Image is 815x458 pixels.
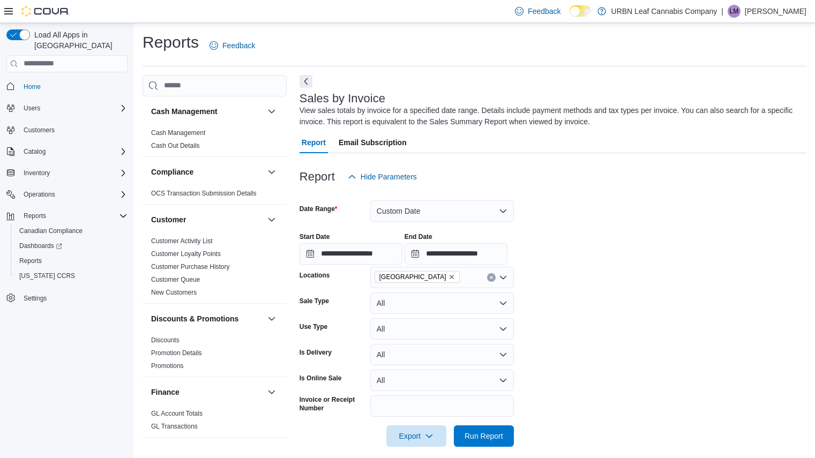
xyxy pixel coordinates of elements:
[11,238,132,253] a: Dashboards
[300,232,330,241] label: Start Date
[300,243,402,265] input: Press the down key to open a popover containing a calendar.
[24,294,47,303] span: Settings
[143,126,287,156] div: Cash Management
[300,348,332,357] label: Is Delivery
[265,166,278,178] button: Compliance
[405,232,432,241] label: End Date
[2,101,132,116] button: Users
[24,126,55,134] span: Customers
[19,102,44,115] button: Users
[151,362,184,370] span: Promotions
[730,5,739,18] span: LM
[6,74,128,334] nav: Complex example
[143,187,287,204] div: Compliance
[151,349,202,357] span: Promotion Details
[143,334,287,377] div: Discounts & Promotions
[379,272,446,282] span: [GEOGRAPHIC_DATA]
[19,257,42,265] span: Reports
[151,263,230,271] a: Customer Purchase History
[375,271,460,283] span: Clareview
[300,170,335,183] h3: Report
[151,313,238,324] h3: Discounts & Promotions
[19,292,51,305] a: Settings
[151,336,180,344] a: Discounts
[15,239,128,252] span: Dashboards
[265,213,278,226] button: Customer
[448,274,455,280] button: Remove Clareview from selection in this group
[487,273,496,282] button: Clear input
[370,318,514,340] button: All
[151,423,198,430] a: GL Transactions
[528,6,560,17] span: Feedback
[370,292,514,314] button: All
[745,5,806,18] p: [PERSON_NAME]
[265,386,278,399] button: Finance
[151,349,202,357] a: Promotion Details
[151,214,186,225] h3: Customer
[24,82,41,91] span: Home
[151,288,197,297] span: New Customers
[19,209,50,222] button: Reports
[19,242,62,250] span: Dashboards
[265,105,278,118] button: Cash Management
[19,167,128,179] span: Inventory
[151,190,257,197] a: OCS Transaction Submission Details
[393,425,440,447] span: Export
[370,370,514,391] button: All
[19,123,128,137] span: Customers
[24,169,50,177] span: Inventory
[361,171,417,182] span: Hide Parameters
[300,75,312,88] button: Next
[721,5,723,18] p: |
[19,227,83,235] span: Canadian Compliance
[19,145,128,158] span: Catalog
[151,106,263,117] button: Cash Management
[15,269,79,282] a: [US_STATE] CCRS
[151,214,263,225] button: Customer
[151,106,218,117] h3: Cash Management
[15,254,128,267] span: Reports
[151,336,180,344] span: Discounts
[2,144,132,159] button: Catalog
[143,32,199,53] h1: Reports
[151,276,200,283] a: Customer Queue
[151,237,213,245] a: Customer Activity List
[499,273,507,282] button: Open list of options
[300,105,801,127] div: View sales totals by invoice for a specified date range. Details include payment methods and tax ...
[19,124,59,137] a: Customers
[151,237,213,245] span: Customer Activity List
[15,224,87,237] a: Canadian Compliance
[300,322,327,331] label: Use Type
[19,102,128,115] span: Users
[15,239,66,252] a: Dashboards
[24,212,46,220] span: Reports
[728,5,741,18] div: Lacey Millsap
[465,431,503,441] span: Run Report
[151,167,193,177] h3: Compliance
[2,208,132,223] button: Reports
[30,29,128,51] span: Load All Apps in [GEOGRAPHIC_DATA]
[265,312,278,325] button: Discounts & Promotions
[19,145,50,158] button: Catalog
[151,409,203,418] span: GL Account Totals
[24,190,55,199] span: Operations
[151,189,257,198] span: OCS Transaction Submission Details
[19,80,128,93] span: Home
[19,272,75,280] span: [US_STATE] CCRS
[300,205,338,213] label: Date Range
[15,254,46,267] a: Reports
[151,167,263,177] button: Compliance
[343,166,421,187] button: Hide Parameters
[151,313,263,324] button: Discounts & Promotions
[222,40,255,51] span: Feedback
[151,250,221,258] a: Customer Loyalty Points
[19,167,54,179] button: Inventory
[511,1,565,22] a: Feedback
[19,209,128,222] span: Reports
[454,425,514,447] button: Run Report
[300,92,385,105] h3: Sales by Invoice
[339,132,407,153] span: Email Subscription
[300,374,342,382] label: Is Online Sale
